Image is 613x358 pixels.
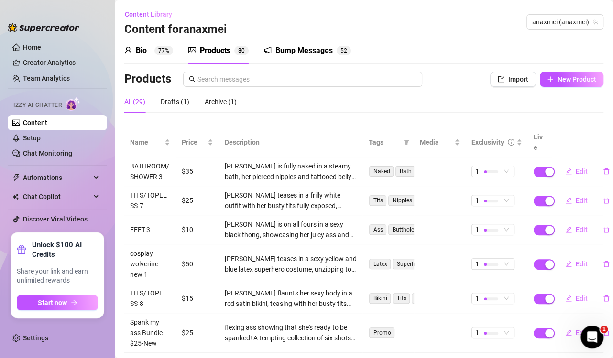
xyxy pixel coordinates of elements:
th: Media [414,128,466,157]
sup: 30 [234,46,249,55]
span: Superhero [393,259,427,269]
span: Price [182,137,206,147]
span: Media [420,137,452,147]
span: 2 [344,47,347,54]
span: Promo [369,327,394,338]
span: filter [402,135,411,149]
a: Creator Analytics [23,55,99,70]
span: Izzy AI Chatter [13,101,62,110]
td: $25 [176,313,219,353]
span: Automations [23,170,91,185]
div: [PERSON_NAME] teases in a frilly white outfit with her busty tits fully exposed, nipples visible.... [225,190,357,211]
button: Start nowarrow-right [17,295,98,310]
div: All (29) [124,96,145,107]
td: $10 [176,215,219,244]
span: Tags [368,137,400,147]
a: Discover Viral Videos [23,215,88,223]
td: BATHROOM/ SHOWER 3 [124,157,176,186]
div: Bump Messages [275,45,333,56]
span: 1 [600,326,608,333]
span: 5 [340,47,344,54]
div: [PERSON_NAME] is on all fours in a sexy black thong, showcasing her juicy ass and hinting at her ... [225,219,357,240]
span: Content Library [125,11,172,18]
span: 0 [241,47,245,54]
img: logo-BBDzfeDw.svg [8,23,79,32]
div: flexing ass showing that she's ready to be spanked! A tempting collection of six shots flaunting ... [225,322,357,343]
span: delete [603,168,610,175]
td: TITS/TOPLESS-7 [124,186,176,215]
div: Bio [136,45,147,56]
span: arrow-right [71,299,77,306]
span: edit [565,329,572,336]
button: Import [490,72,536,87]
span: info-circle [508,139,514,146]
span: 1 [475,166,479,177]
sup: 52 [337,46,351,55]
span: Edit [576,260,588,268]
button: Edit [558,222,595,237]
span: plus [547,76,554,83]
img: AI Chatter [66,97,80,111]
a: Content [23,119,47,126]
strong: Unlock $100 AI Credits [32,240,98,259]
div: [PERSON_NAME] teases in a sexy yellow and blue latex superhero costume, unzipping to reveal her p... [225,253,357,274]
span: delete [603,226,610,233]
span: 1 [475,327,479,338]
a: Setup [23,134,41,142]
td: FEET-3 [124,215,176,244]
span: delete [603,197,610,204]
td: $50 [176,244,219,284]
span: anaxmei (anaxmei) [532,15,598,29]
span: edit [565,168,572,175]
span: Edit [576,295,588,302]
span: edit [565,197,572,204]
button: Content Library [124,7,180,22]
span: Tits [369,195,386,206]
h3: Products [124,72,171,87]
button: Edit [558,164,595,179]
span: Edit [576,329,588,337]
span: Edit [576,197,588,204]
img: Chat Copilot [12,193,19,200]
th: Live [528,128,552,157]
span: New Product [558,75,596,83]
span: Tits [393,293,410,304]
button: New Product [540,72,603,87]
td: $15 [176,284,219,313]
div: Exclusivity [471,137,504,147]
td: cosplay wolverine- new 1 [124,244,176,284]
span: Latex [369,259,391,269]
span: Butthole [388,224,417,235]
button: Edit [558,325,595,340]
span: 1 [475,259,479,269]
td: Spank my ass Bundle $25-New [124,313,176,353]
span: delete [603,329,610,336]
span: Start now [38,299,67,306]
div: [PERSON_NAME] flaunts her sexy body in a red satin bikini, teasing with her busty tits fully expo... [225,288,357,309]
span: notification [264,46,272,54]
button: Edit [558,193,595,208]
div: [PERSON_NAME] is fully naked in a steamy bath, her pierced nipples and tattooed belly on full dis... [225,161,357,182]
span: Import [508,75,528,83]
span: Bath [395,166,415,177]
span: filter [404,139,409,145]
span: thunderbolt [12,174,20,181]
span: Name [130,137,163,147]
span: import [498,76,504,83]
button: Edit [558,256,595,272]
a: Chat Monitoring [23,149,72,157]
th: Name [124,128,176,157]
sup: 77% [154,46,173,55]
span: Share your link and earn unlimited rewards [17,267,98,285]
td: TITS/TOPLESS-8 [124,284,176,313]
span: Bikini [369,293,391,304]
span: Edit [576,168,588,175]
span: Nipples [388,195,416,206]
div: Drafts (1) [161,96,189,107]
span: edit [565,261,572,267]
span: team [592,19,598,25]
span: search [189,76,196,83]
th: Price [176,128,219,157]
span: Nipples [412,293,439,304]
a: Home [23,43,41,51]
